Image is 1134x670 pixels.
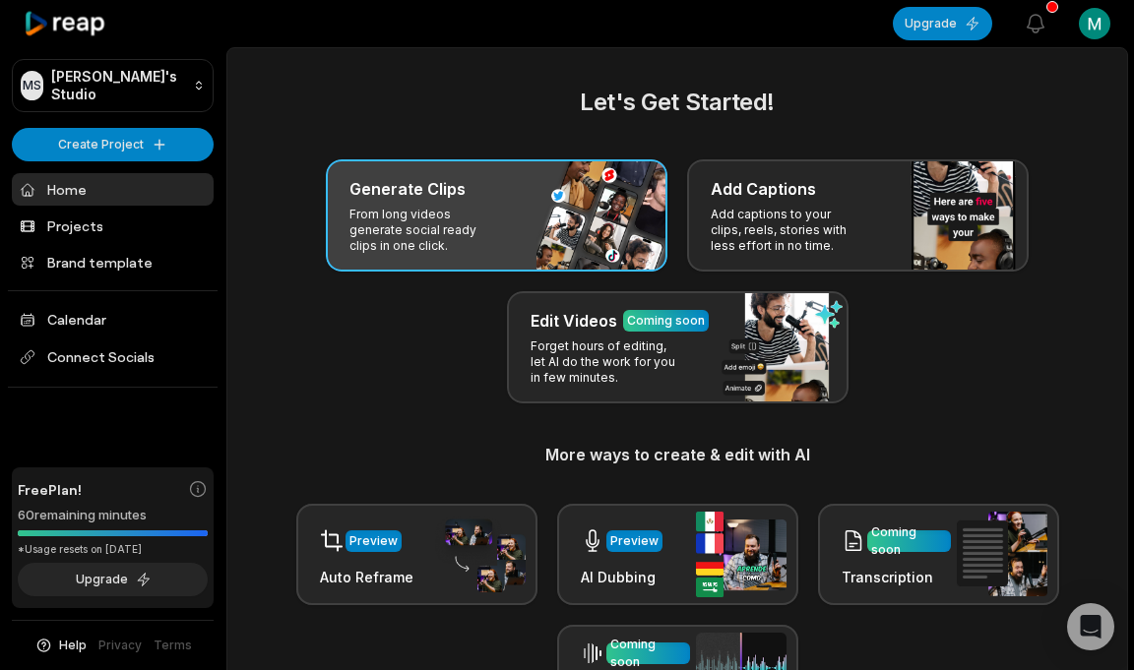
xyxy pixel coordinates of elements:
p: Forget hours of editing, let AI do the work for you in few minutes. [531,338,683,386]
img: auto_reframe.png [435,517,526,593]
button: Create Project [12,128,214,161]
div: 60 remaining minutes [18,506,208,525]
button: Help [34,637,87,654]
div: *Usage resets on [DATE] [18,542,208,557]
h2: Let's Get Started! [251,85,1103,120]
h3: Add Captions [711,177,816,201]
h3: Auto Reframe [320,567,413,587]
a: Calendar [12,303,214,335]
span: Free Plan! [18,479,82,500]
img: transcription.png [957,512,1047,596]
h3: Transcription [842,567,951,587]
div: Preview [610,532,659,550]
button: Upgrade [18,563,208,596]
span: Help [59,637,87,654]
img: ai_dubbing.png [696,512,787,597]
a: Terms [154,637,192,654]
a: Projects [12,210,214,242]
p: From long videos generate social ready clips in one click. [349,207,502,254]
a: Brand template [12,246,214,278]
div: Preview [349,532,398,550]
div: MS [21,71,43,100]
h3: Edit Videos [531,309,617,333]
div: Coming soon [627,312,705,330]
p: [PERSON_NAME]'s Studio [51,68,185,103]
div: Open Intercom Messenger [1067,603,1114,650]
button: Upgrade [893,7,992,40]
p: Add captions to your clips, reels, stories with less effort in no time. [711,207,863,254]
h3: More ways to create & edit with AI [251,443,1103,466]
span: Connect Socials [12,339,214,375]
a: Privacy [98,637,142,654]
div: Coming soon [871,523,947,559]
h3: AI Dubbing [581,567,662,587]
h3: Generate Clips [349,177,466,201]
a: Home [12,173,214,206]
